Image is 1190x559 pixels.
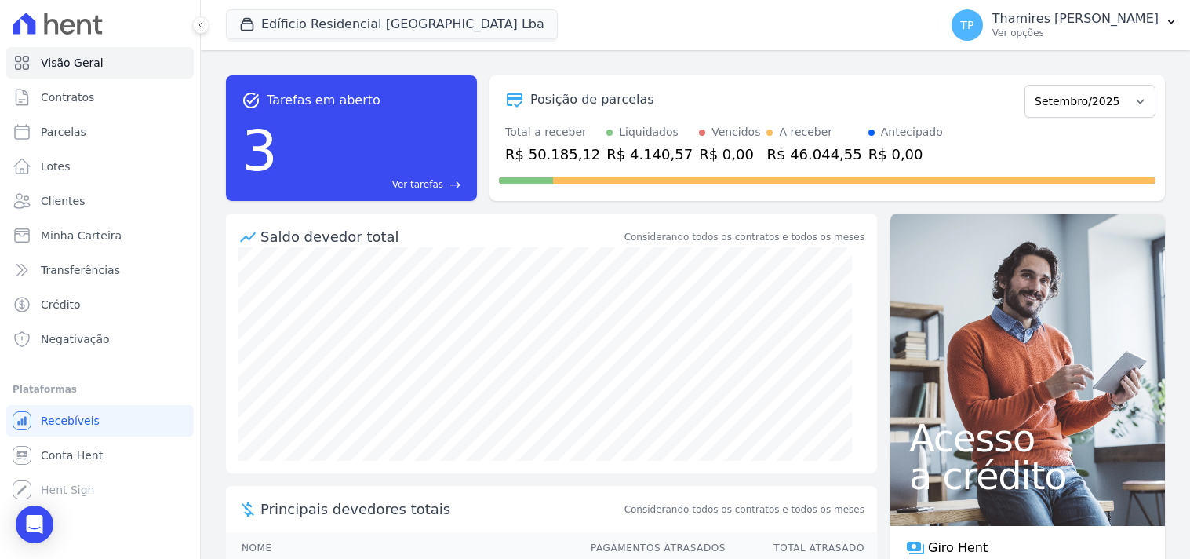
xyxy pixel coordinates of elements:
[41,90,94,105] span: Contratos
[711,124,760,141] div: Vencidos
[13,380,187,399] div: Plataformas
[909,419,1146,457] span: Acesso
[766,144,861,165] div: R$ 46.044,55
[881,124,943,141] div: Antecipado
[41,193,85,209] span: Clientes
[392,177,443,192] span: Ver tarefas
[624,230,864,244] div: Considerando todos os contratos e todos os meses
[6,151,194,182] a: Lotes
[6,220,194,251] a: Minha Carteira
[449,179,461,191] span: east
[41,448,103,463] span: Conta Hent
[939,3,1190,47] button: TP Thamires [PERSON_NAME] Ver opções
[530,90,654,109] div: Posição de parcelas
[41,159,71,174] span: Lotes
[606,144,693,165] div: R$ 4.140,57
[260,226,621,247] div: Saldo devedor total
[6,405,194,437] a: Recebíveis
[260,499,621,520] span: Principais devedores totais
[41,262,120,278] span: Transferências
[868,144,943,165] div: R$ 0,00
[624,502,864,517] span: Considerando todos os contratos e todos os meses
[619,124,679,141] div: Liquidados
[992,11,1159,27] p: Thamires [PERSON_NAME]
[992,27,1159,39] p: Ver opções
[284,177,461,192] a: Ver tarefas east
[505,124,600,141] div: Total a receber
[6,47,194,79] a: Visão Geral
[6,440,194,471] a: Conta Hent
[779,124,832,141] div: A receber
[6,323,194,355] a: Negativação
[909,457,1146,495] span: a crédito
[6,185,194,217] a: Clientes
[41,228,122,243] span: Minha Carteira
[6,116,194,148] a: Parcelas
[6,289,194,320] a: Crédito
[41,55,104,71] span: Visão Geral
[242,110,278,192] div: 3
[226,9,558,39] button: Edíficio Residencial [GEOGRAPHIC_DATA] Lba
[16,506,53,543] div: Open Intercom Messenger
[928,539,988,557] span: Giro Hent
[41,124,86,140] span: Parcelas
[267,91,380,110] span: Tarefas em aberto
[41,331,110,347] span: Negativação
[41,413,100,429] span: Recebíveis
[6,254,194,286] a: Transferências
[699,144,760,165] div: R$ 0,00
[6,82,194,113] a: Contratos
[960,20,973,31] span: TP
[505,144,600,165] div: R$ 50.185,12
[242,91,260,110] span: task_alt
[41,297,81,312] span: Crédito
